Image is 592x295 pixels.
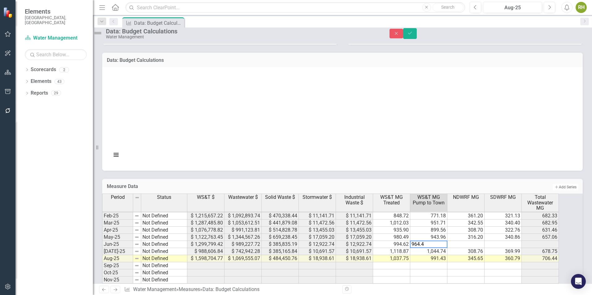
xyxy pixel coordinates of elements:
[410,234,447,241] td: 943.96
[224,241,262,248] td: $ 989,227.72
[141,220,187,227] td: Not Defined
[187,220,224,227] td: $ 1,287,485.80
[410,248,447,255] td: 1,044.74
[134,242,139,247] img: 8DAGhfEEPCf229AAAAAElFTkSuQmCC
[31,78,51,85] a: Elements
[374,195,409,205] span: WS&T MG Treated
[262,255,299,262] td: $ 484,450.76
[485,248,522,255] td: 369.99
[485,212,522,220] td: 321.13
[485,234,522,241] td: 340.86
[141,241,187,248] td: Not Defined
[447,248,485,255] td: 308.76
[224,248,262,255] td: $ 742,942.28
[111,195,125,200] span: Period
[299,212,336,220] td: $ 11,141.71
[25,15,87,25] small: [GEOGRAPHIC_DATA], [GEOGRAPHIC_DATA]
[336,248,373,255] td: $ 10,691.57
[134,19,183,27] div: Data: Budget Calculations
[373,212,410,220] td: 848.72
[265,195,295,200] span: Solid Waste $
[262,212,299,220] td: $ 470,338.44
[576,2,587,13] button: RH
[106,28,377,35] div: Data: Budget Calculations
[187,212,224,220] td: $ 1,215,657.22
[134,256,139,261] img: 8DAGhfEEPCf229AAAAAElFTkSuQmCC
[523,195,557,211] span: Total Wastewater MG
[93,28,103,38] img: Not Defined
[453,195,479,200] span: NDWRF MG
[262,241,299,248] td: $ 385,835.19
[107,184,366,189] h3: Measure Data
[59,67,69,72] div: 2
[141,212,187,220] td: Not Defined
[224,255,262,262] td: $ 1,069,555.07
[433,3,464,12] button: Search
[134,263,139,268] img: 8DAGhfEEPCf229AAAAAElFTkSuQmCC
[124,286,338,293] div: » »
[125,2,465,13] input: Search ClearPoint...
[141,227,187,234] td: Not Defined
[522,212,559,220] td: 682.33
[522,255,559,262] td: 706.44
[490,195,516,200] span: SDWRF MG
[299,227,336,234] td: $ 13,455.03
[336,212,373,220] td: $ 11,141.71
[141,269,187,276] td: Not Defined
[102,227,133,234] td: Apr-25
[107,58,578,63] h3: Data: Budget Calculations
[299,255,336,262] td: $ 18,938.61
[202,286,259,292] div: Data: Budget Calculations
[179,286,200,292] a: Measures
[102,220,133,227] td: Mar-25
[224,212,262,220] td: $ 1,092,893.74
[336,255,373,262] td: $ 18,938.61
[228,195,258,200] span: Wastewater $
[336,241,373,248] td: $ 12,922.74
[134,228,139,233] img: 8DAGhfEEPCf229AAAAAElFTkSuQmCC
[141,276,187,284] td: Not Defined
[373,248,410,255] td: 1,118.87
[51,91,61,96] div: 29
[31,90,48,97] a: Reports
[102,248,133,255] td: [DATE]-25
[373,255,410,262] td: 1,037.75
[102,262,133,269] td: Sep-25
[25,49,87,60] input: Search Below...
[262,220,299,227] td: $ 441,879.08
[262,227,299,234] td: $ 514,828.78
[31,66,56,73] a: Scorecards
[336,220,373,227] td: $ 11,472.56
[441,5,455,10] span: Search
[134,249,139,254] img: 8DAGhfEEPCf229AAAAAElFTkSuQmCC
[336,227,373,234] td: $ 13,455.03
[262,248,299,255] td: $ 385,165.84
[197,195,215,200] span: WS&T $
[141,234,187,241] td: Not Defined
[373,241,410,248] td: 994.62
[224,220,262,227] td: $ 1,053,612.51
[411,195,446,205] span: WS&T MG Pump to Town
[187,234,224,241] td: $ 1,122,763.45
[187,255,224,262] td: $ 1,598,704.77
[373,220,410,227] td: 1,012.03
[447,227,485,234] td: 308.70
[447,255,485,262] td: 345.65
[102,269,133,276] td: Oct-25
[102,241,133,248] td: Jun-25
[134,213,139,218] img: 8DAGhfEEPCf229AAAAAElFTkSuQmCC
[336,234,373,241] td: $ 17,059.20
[106,35,377,39] div: Water Management
[25,35,87,42] a: Water Management
[299,234,336,241] td: $ 17,059.20
[187,241,224,248] td: $ 1,299,799.42
[134,277,139,282] img: 8DAGhfEEPCf229AAAAAElFTkSuQmCC
[54,79,64,84] div: 43
[141,248,187,255] td: Not Defined
[187,227,224,234] td: $ 1,076,778.82
[134,235,139,240] img: 8DAGhfEEPCf229AAAAAElFTkSuQmCC
[157,195,171,200] span: Status
[299,241,336,248] td: $ 12,922.74
[447,212,485,220] td: 361.20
